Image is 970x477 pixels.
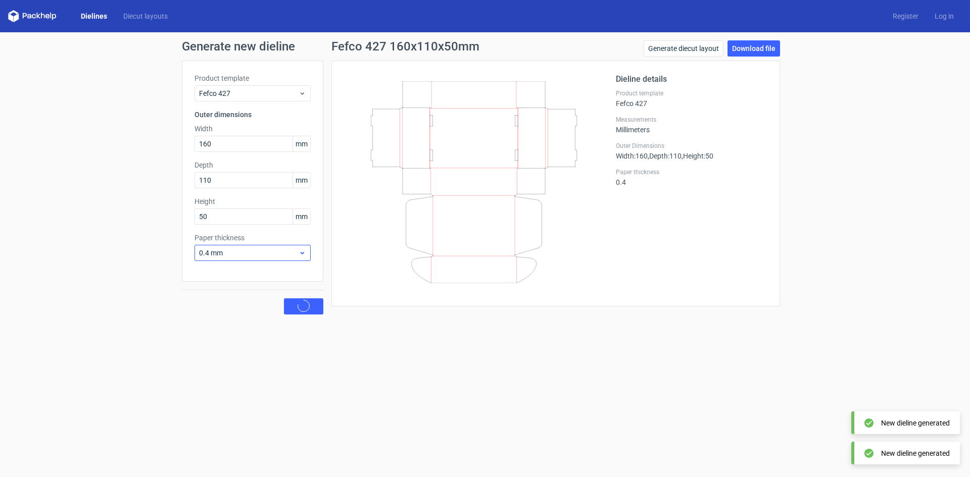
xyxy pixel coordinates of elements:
span: Fefco 427 [199,88,299,98]
label: Paper thickness [195,233,311,243]
a: Log in [927,11,962,21]
a: Diecut layouts [115,11,176,21]
h1: Fefco 427 160x110x50mm [331,40,479,52]
div: New dieline generated [881,418,950,428]
label: Outer Dimensions [616,142,767,150]
h1: Generate new dieline [182,40,788,52]
label: Product template [616,89,767,97]
h2: Dieline details [616,73,767,85]
span: , Height : 50 [682,152,713,160]
span: mm [293,136,310,151]
label: Product template [195,73,311,83]
a: Register [885,11,927,21]
label: Paper thickness [616,168,767,176]
a: Dielines [73,11,115,21]
span: 0.4 mm [199,248,299,258]
span: , Depth : 110 [648,152,682,160]
div: 0.4 [616,168,767,186]
div: New dieline generated [881,448,950,458]
a: Download file [727,40,780,57]
div: Fefco 427 [616,89,767,108]
label: Measurements [616,116,767,124]
span: Width : 160 [616,152,648,160]
div: Millimeters [616,116,767,134]
h3: Outer dimensions [195,110,311,120]
label: Height [195,196,311,206]
span: mm [293,209,310,224]
label: Depth [195,160,311,170]
a: Generate diecut layout [644,40,723,57]
label: Width [195,124,311,134]
span: mm [293,173,310,188]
